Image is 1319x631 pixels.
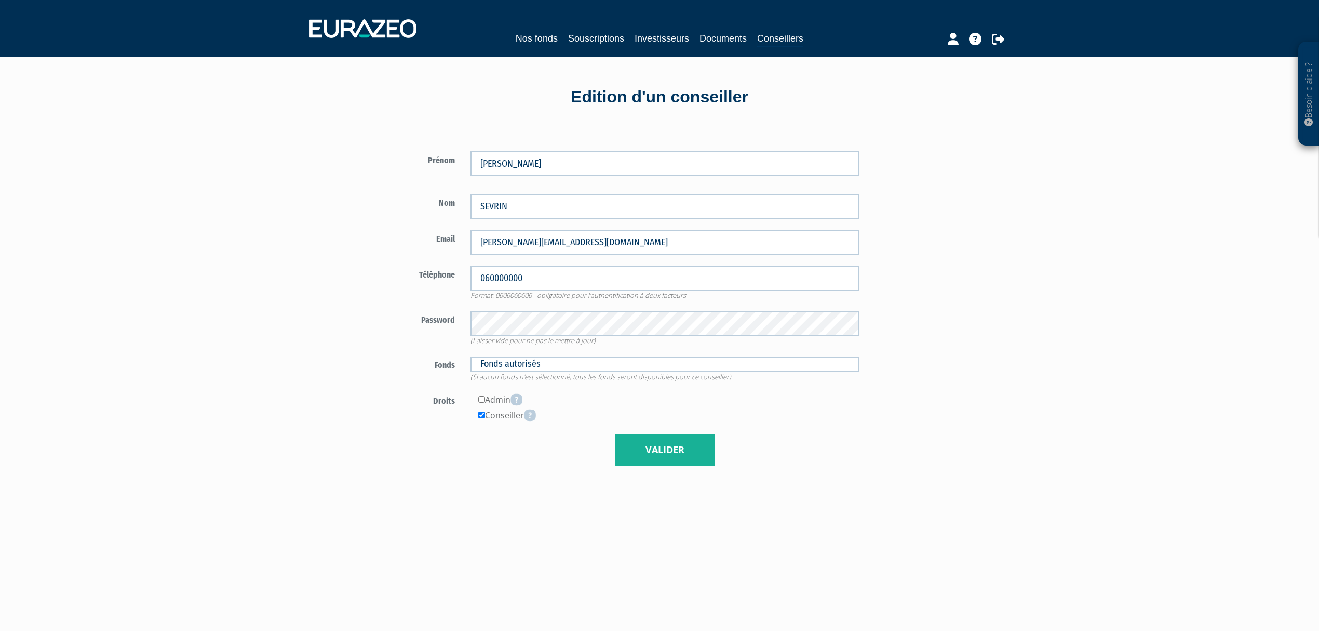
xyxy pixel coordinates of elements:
label: Prénom [382,151,463,167]
a: Investisseurs [635,31,689,46]
span: (Si aucun fonds n'est sélectionné, tous les fonds seront disponibles pour ce conseiller) [470,372,731,382]
label: Droits [382,392,463,407]
span: Format: 0606060606 - obligatoire pour l'authentification à deux facteurs [470,291,686,300]
div: Edition d'un conseiller [364,85,955,109]
label: Fonds [382,356,463,372]
p: Besoin d'aide ? [1303,47,1315,141]
div: Conseiller [470,407,860,423]
label: Téléphone [382,266,463,281]
label: Password [382,311,463,326]
label: Nom [382,194,463,209]
label: Email [382,230,463,245]
a: Nos fonds [516,31,558,46]
button: Valider [615,434,715,466]
div: Admin [470,392,860,407]
a: Conseillers [757,31,803,47]
img: 1732889491-logotype_eurazeo_blanc_rvb.png [309,19,416,38]
span: (Laisser vide pour ne pas le mettre à jour) [470,336,596,345]
a: Documents [699,31,747,46]
a: Souscriptions [568,31,624,46]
